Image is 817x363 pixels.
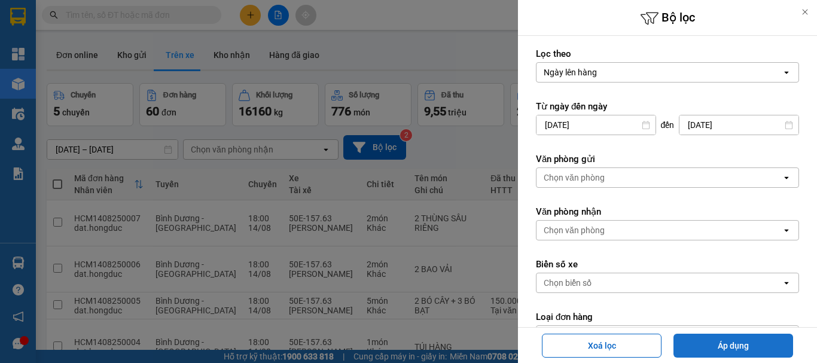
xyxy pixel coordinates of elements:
[544,224,605,236] div: Chọn văn phòng
[544,277,592,289] div: Chọn biển số
[536,311,799,323] label: Loại đơn hàng
[542,334,661,358] button: Xoá lọc
[598,66,599,78] input: Selected Ngày lên hàng.
[536,206,799,218] label: Văn phòng nhận
[536,153,799,165] label: Văn phòng gửi
[661,119,675,131] span: đến
[673,334,793,358] button: Áp dụng
[679,115,798,135] input: Select a date.
[782,225,791,235] svg: open
[536,100,799,112] label: Từ ngày đến ngày
[544,66,597,78] div: Ngày lên hàng
[536,48,799,60] label: Lọc theo
[544,172,605,184] div: Chọn văn phòng
[536,258,799,270] label: Biển số xe
[518,9,817,28] h6: Bộ lọc
[782,278,791,288] svg: open
[782,173,791,182] svg: open
[782,68,791,77] svg: open
[536,115,656,135] input: Select a date.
